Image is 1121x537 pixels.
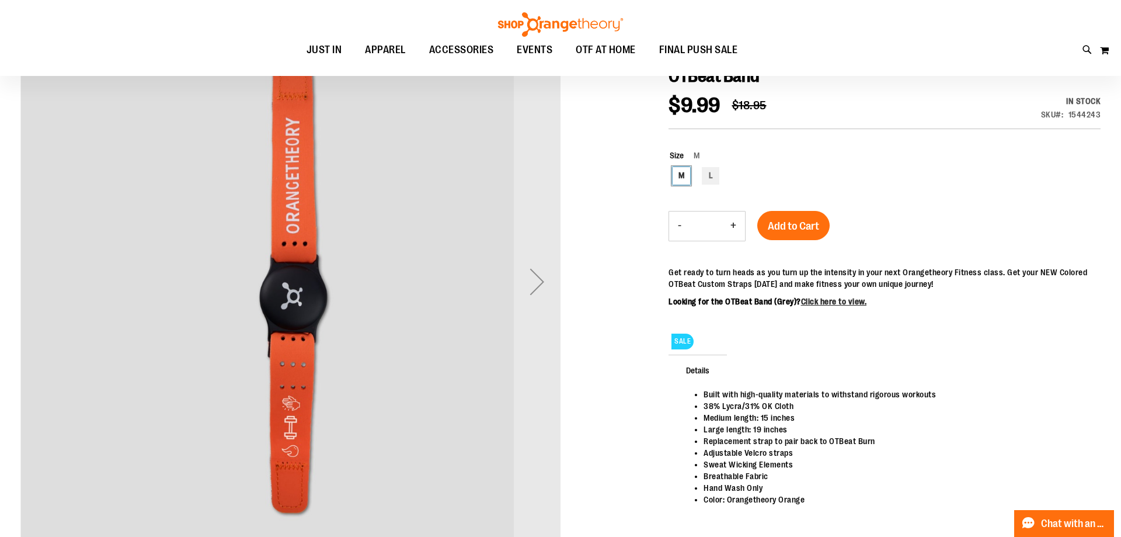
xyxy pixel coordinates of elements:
button: Decrease product quantity [669,212,690,241]
li: Hand Wash Only [704,482,1089,494]
div: 1544243 [1068,109,1101,120]
span: Chat with an Expert [1041,518,1107,529]
span: $18.95 [732,99,767,112]
li: Large length: 19 inches [704,424,1089,435]
input: Product quantity [690,212,722,240]
button: Add to Cart [757,211,830,240]
span: FINAL PUSH SALE [659,37,738,63]
span: OTBeat Band [669,66,760,86]
a: EVENTS [505,37,564,64]
a: FINAL PUSH SALE [647,37,750,64]
li: Built with high-quality materials to withstand rigorous workouts [704,389,1089,400]
b: Looking for the OTBeat Band (Grey)? [669,297,866,306]
strong: SKU [1041,110,1064,119]
div: Availability [1041,95,1101,107]
span: APPAREL [365,37,406,63]
img: Shop Orangetheory [496,12,625,37]
li: Replacement strap to pair back to OTBeat Burn [704,435,1089,447]
span: SALE [671,334,694,349]
div: L [702,167,719,185]
span: JUST IN [307,37,342,63]
button: Chat with an Expert [1014,510,1115,537]
span: OTF AT HOME [576,37,636,63]
li: 38% Lycra/31% OK Cloth [704,400,1089,412]
li: Color: Orangetheory Orange [704,494,1089,505]
li: Medium length: 15 inches [704,412,1089,424]
span: Size [670,151,684,160]
a: JUST IN [295,37,354,64]
button: Increase product quantity [722,212,745,241]
li: Breathable Fabric [704,470,1089,482]
a: OTF AT HOME [564,37,647,64]
span: $9.99 [669,93,720,117]
li: Sweat Wicking Elements [704,459,1089,470]
li: Adjustable Velcro straps [704,447,1089,459]
span: EVENTS [517,37,552,63]
span: Details [669,355,727,385]
div: M [673,167,690,185]
span: Add to Cart [768,220,819,233]
p: Get ready to turn heads as you turn up the intensity in your next Orangetheory Fitness class. Get... [669,266,1101,290]
a: APPAREL [353,37,417,64]
span: ACCESSORIES [429,37,494,63]
span: M [684,151,699,160]
a: Click here to view. [801,297,867,306]
a: ACCESSORIES [417,37,506,63]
